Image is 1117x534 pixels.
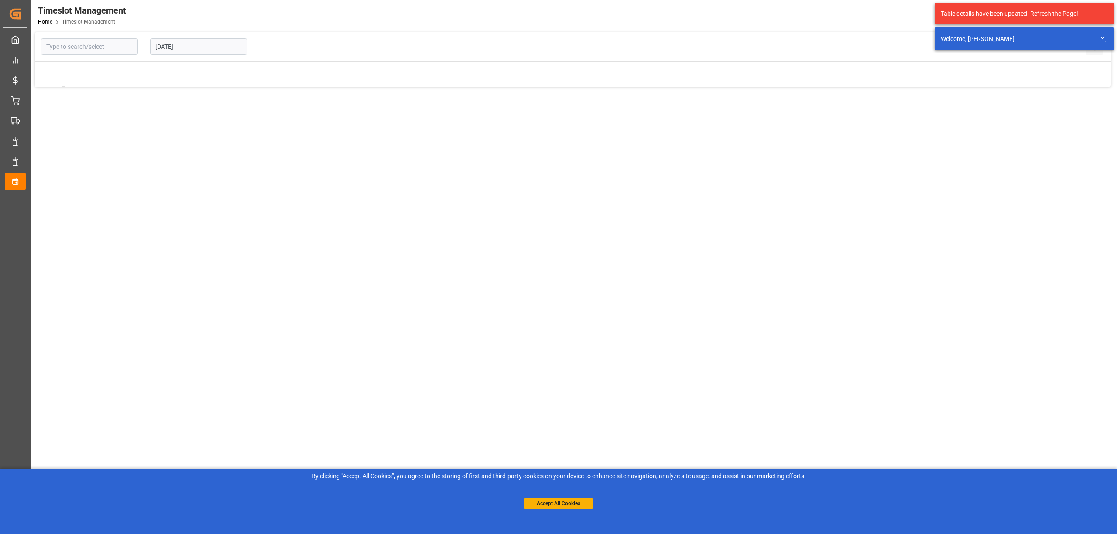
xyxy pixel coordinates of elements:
div: Timeslot Management [38,4,126,17]
button: Accept All Cookies [524,498,593,509]
input: Type to search/select [41,38,138,55]
div: By clicking "Accept All Cookies”, you agree to the storing of first and third-party cookies on yo... [6,472,1111,481]
div: Welcome, [PERSON_NAME] [941,34,1091,44]
div: Table details have been updated. Refresh the Page!. [941,9,1101,18]
input: DD-MM-YYYY [150,38,247,55]
a: Home [38,19,52,25]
